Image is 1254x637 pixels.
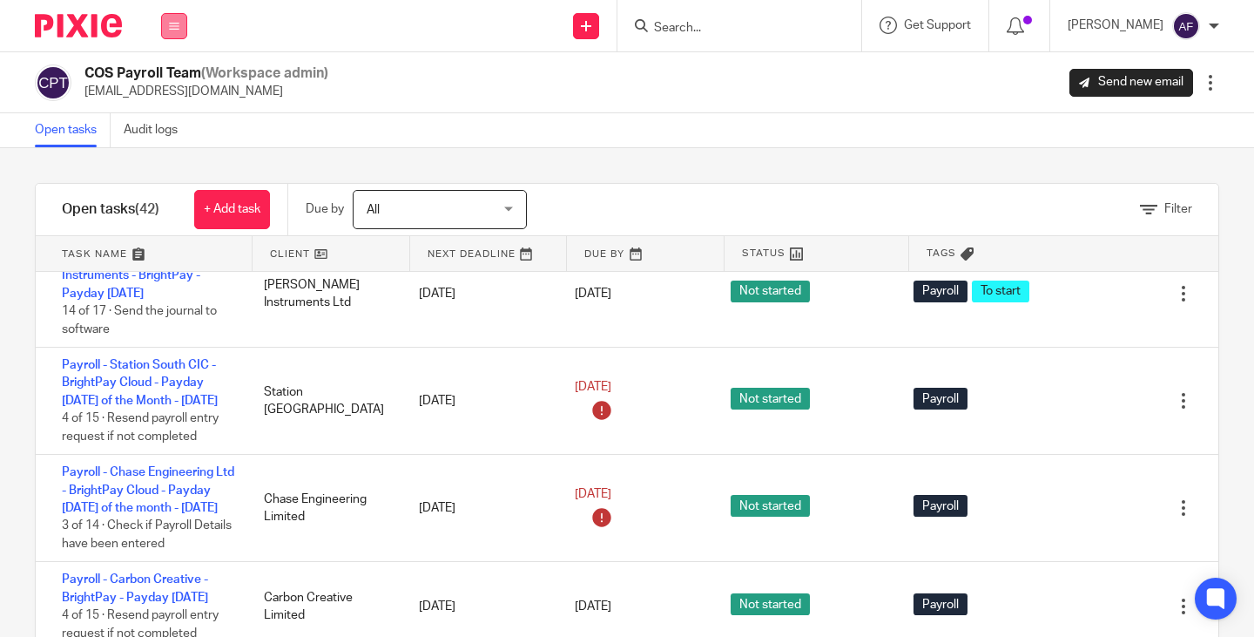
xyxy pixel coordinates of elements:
a: Payroll - [PERSON_NAME] Instruments - BrightPay - Payday [DATE] [62,252,206,300]
div: [DATE] [401,491,557,525]
span: Not started [731,593,810,615]
span: [DATE] [575,488,611,500]
span: [DATE] [575,381,611,393]
p: [PERSON_NAME] [1068,17,1163,34]
span: (Workspace admin) [201,66,328,80]
span: Not started [731,281,810,302]
a: Audit logs [124,113,191,147]
span: 3 of 14 · Check if Payroll Details have been entered [62,519,232,550]
p: [EMAIL_ADDRESS][DOMAIN_NAME] [84,83,328,100]
a: Payroll - Station South CIC - BrightPay Cloud - Payday [DATE] of the Month - [DATE] [62,359,218,407]
div: [PERSON_NAME] Instruments Ltd [246,268,402,321]
span: Filter [1164,203,1192,215]
div: Carbon Creative Limited [246,580,402,634]
div: [DATE] [401,383,557,418]
span: 14 of 17 · Send the journal to software [62,305,217,335]
span: (42) [135,202,159,216]
a: + Add task [194,190,270,229]
span: Payroll [914,388,967,410]
span: 4 of 15 · Resend payroll entry request if not completed [62,412,219,443]
a: Open tasks [35,113,111,147]
span: All [367,204,380,216]
div: Chase Engineering Limited [246,482,402,535]
input: Search [652,21,809,37]
span: Tags [927,246,956,261]
span: Not started [731,388,810,410]
div: [DATE] [401,589,557,624]
img: Pixie [35,14,122,37]
p: Due by [306,200,344,218]
span: [DATE] [575,600,611,613]
a: Payroll - Carbon Creative - BrightPay - Payday [DATE] [62,573,208,603]
h2: COS Payroll Team [84,64,328,83]
a: Send new email [1069,69,1193,97]
span: Payroll [914,495,967,517]
span: Get Support [904,19,971,31]
img: svg%3E [1172,12,1200,40]
div: [DATE] [401,276,557,311]
h1: Open tasks [62,200,159,219]
div: Station [GEOGRAPHIC_DATA] [246,375,402,428]
a: Payroll - Chase Engineering Ltd - BrightPay Cloud - Payday [DATE] of the month - [DATE] [62,466,234,514]
span: Payroll [914,281,967,302]
img: svg%3E [35,64,71,101]
span: [DATE] [575,288,611,300]
span: To start [972,281,1029,302]
span: Not started [731,495,810,517]
span: Status [742,246,785,261]
span: Payroll [914,593,967,615]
